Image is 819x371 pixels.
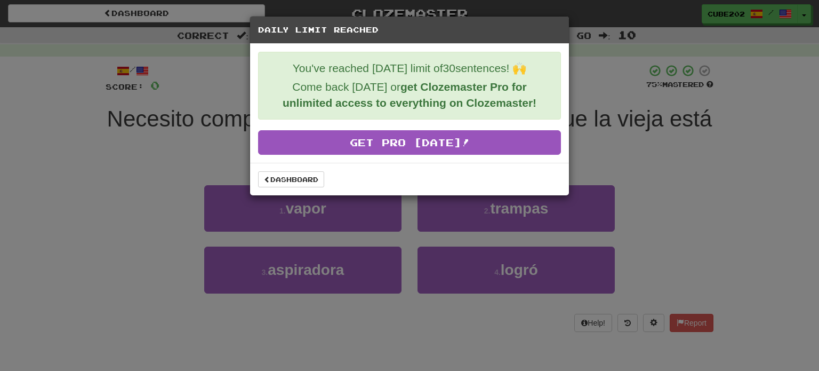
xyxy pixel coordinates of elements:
[258,25,561,35] h5: Daily Limit Reached
[283,81,536,109] strong: get Clozemaster Pro for unlimited access to everything on Clozemaster!
[267,60,552,76] p: You've reached [DATE] limit of 30 sentences! 🙌
[258,171,324,187] a: Dashboard
[258,130,561,155] a: Get Pro [DATE]!
[267,79,552,111] p: Come back [DATE] or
